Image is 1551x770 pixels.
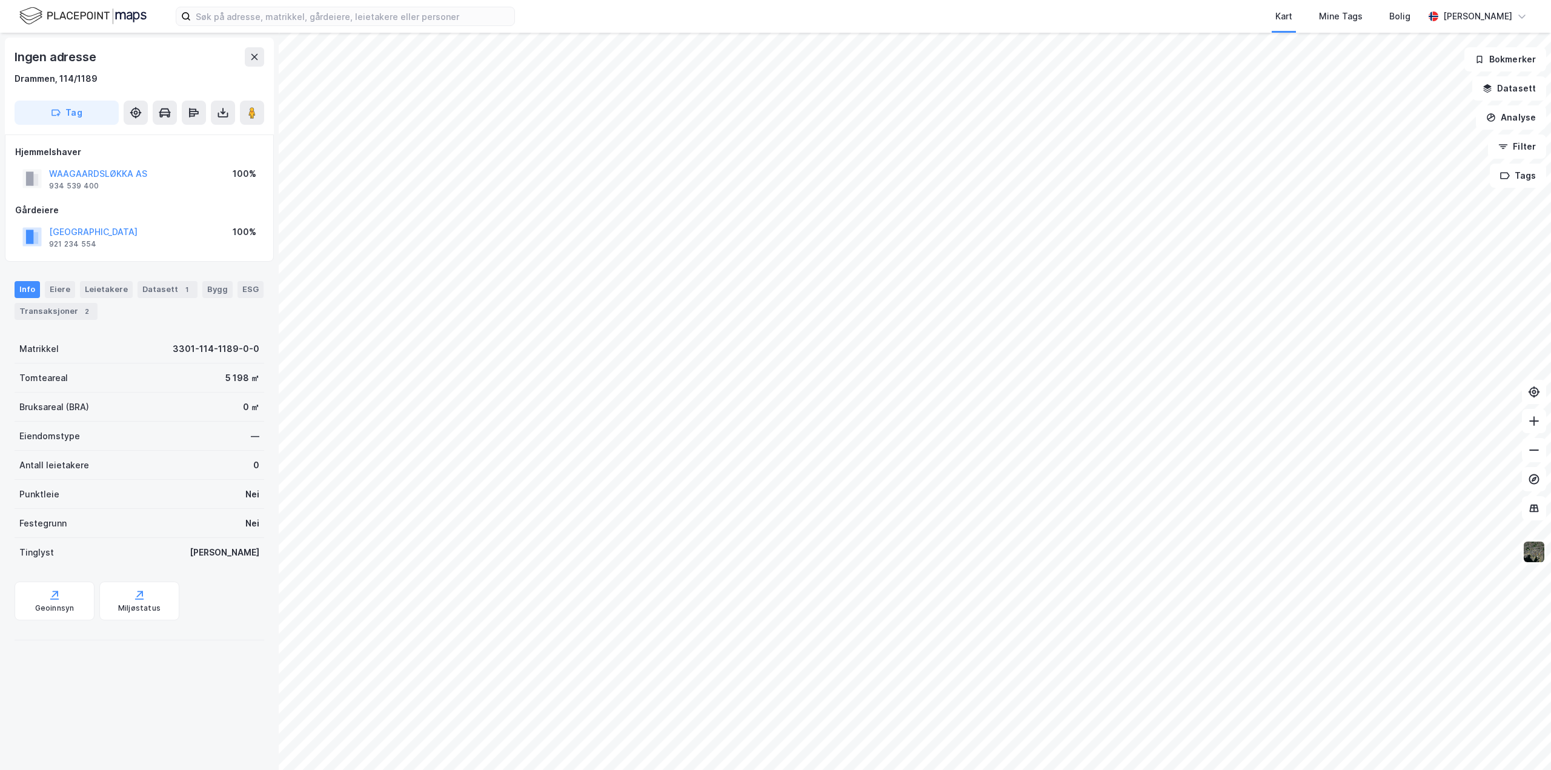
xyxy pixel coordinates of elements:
div: ESG [237,281,264,298]
div: Festegrunn [19,516,67,531]
div: Matrikkel [19,342,59,356]
button: Analyse [1476,105,1546,130]
div: Tinglyst [19,545,54,560]
div: Eiere [45,281,75,298]
div: Nei [245,516,259,531]
div: [PERSON_NAME] [190,545,259,560]
div: 100% [233,167,256,181]
div: Miljøstatus [118,603,161,613]
img: 9k= [1523,540,1546,563]
div: Ingen adresse [15,47,98,67]
div: Hjemmelshaver [15,145,264,159]
div: 100% [233,225,256,239]
button: Datasett [1472,76,1546,101]
div: Bolig [1389,9,1410,24]
div: 0 ㎡ [243,400,259,414]
div: 0 [253,458,259,473]
div: [PERSON_NAME] [1443,9,1512,24]
button: Tags [1490,164,1546,188]
div: Tomteareal [19,371,68,385]
div: Leietakere [80,281,133,298]
div: Antall leietakere [19,458,89,473]
div: 1 [181,284,193,296]
button: Bokmerker [1464,47,1546,71]
div: Kart [1275,9,1292,24]
button: Tag [15,101,119,125]
div: Bygg [202,281,233,298]
div: Bruksareal (BRA) [19,400,89,414]
div: — [251,429,259,443]
div: Drammen, 114/1189 [15,71,98,86]
div: 2 [81,305,93,317]
img: logo.f888ab2527a4732fd821a326f86c7f29.svg [19,5,147,27]
div: Nei [245,487,259,502]
div: 934 539 400 [49,181,99,191]
div: Transaksjoner [15,303,98,320]
div: Gårdeiere [15,203,264,217]
div: Datasett [138,281,198,298]
div: Eiendomstype [19,429,80,443]
button: Filter [1488,134,1546,159]
div: Geoinnsyn [35,603,75,613]
div: 3301-114-1189-0-0 [173,342,259,356]
div: 5 198 ㎡ [225,371,259,385]
iframe: Chat Widget [1490,712,1551,770]
div: Info [15,281,40,298]
div: Punktleie [19,487,59,502]
div: 921 234 554 [49,239,96,249]
div: Mine Tags [1319,9,1363,24]
input: Søk på adresse, matrikkel, gårdeiere, leietakere eller personer [191,7,514,25]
